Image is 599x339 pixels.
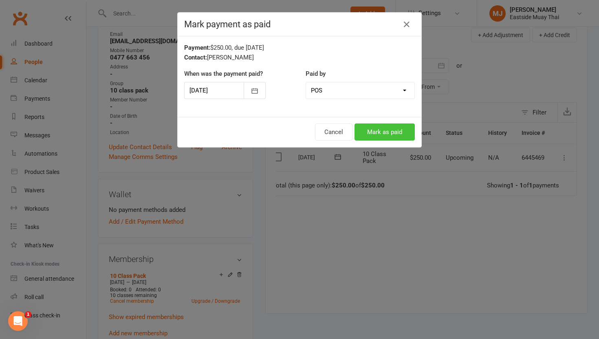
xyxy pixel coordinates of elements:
label: Paid by [306,69,326,79]
strong: Payment: [184,44,210,51]
span: 1 [25,311,31,318]
button: Mark as paid [355,123,415,141]
label: When was the payment paid? [184,69,263,79]
button: Cancel [315,123,352,141]
iframe: Intercom live chat [8,311,28,331]
button: Close [400,18,413,31]
strong: Contact: [184,54,207,61]
h4: Mark payment as paid [184,19,415,29]
div: $250.00, due [DATE] [184,43,415,53]
div: [PERSON_NAME] [184,53,415,62]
